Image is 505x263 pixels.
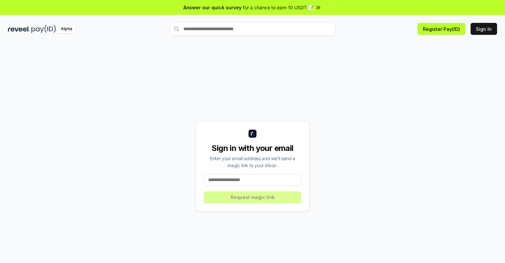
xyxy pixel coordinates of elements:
img: reveel_dark [8,25,30,33]
img: logo_small [249,130,256,138]
span: Answer our quick survey [183,4,242,11]
div: Enter your email address and we’ll send a magic link to your inbox. [204,155,301,169]
img: pay_id [31,25,56,33]
div: Alpha [57,25,76,33]
button: Sign In [471,23,497,35]
span: for a chance to earn 10 USDT 📝 [243,4,314,11]
button: Register Pay(ID) [418,23,465,35]
div: Sign in with your email [204,143,301,154]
